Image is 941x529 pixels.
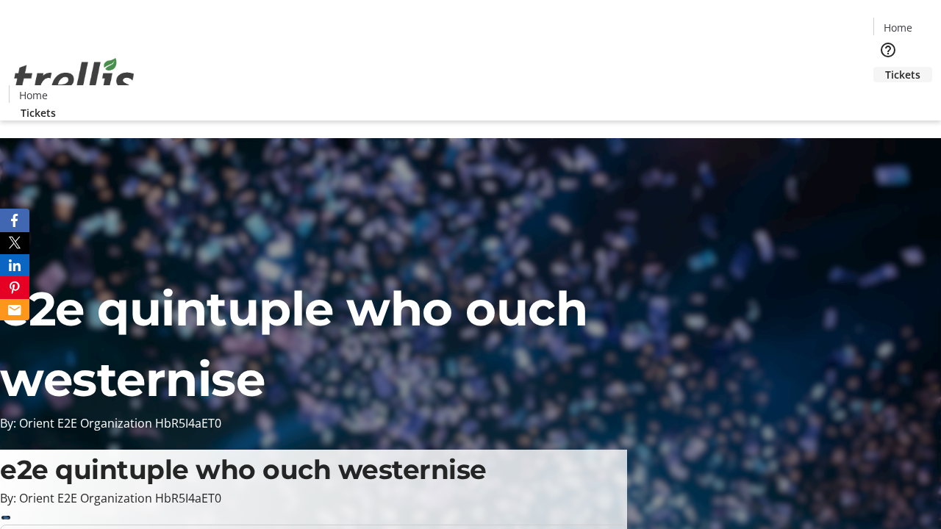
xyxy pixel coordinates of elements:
span: Home [19,87,48,103]
a: Tickets [873,67,932,82]
button: Cart [873,82,903,112]
span: Home [884,20,912,35]
a: Home [10,87,57,103]
a: Tickets [9,105,68,120]
span: Tickets [21,105,56,120]
a: Home [874,20,921,35]
span: Tickets [885,67,920,82]
img: Orient E2E Organization HbR5I4aET0's Logo [9,42,140,115]
button: Help [873,35,903,65]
